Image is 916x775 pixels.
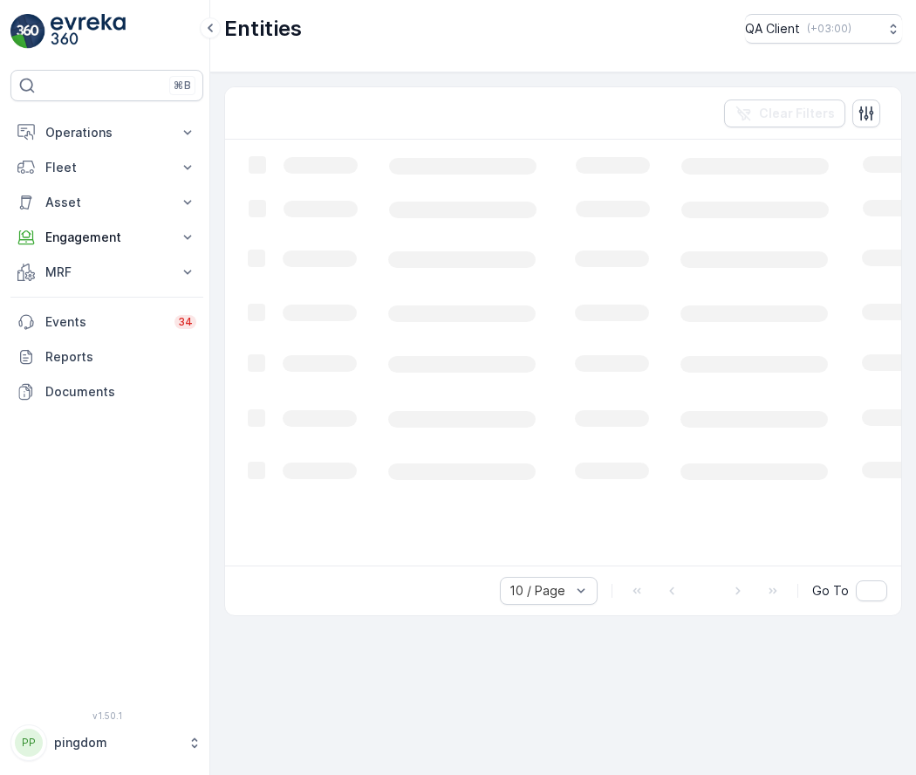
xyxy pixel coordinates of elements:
[45,229,168,246] p: Engagement
[724,99,845,127] button: Clear Filters
[45,383,196,401] p: Documents
[174,79,191,93] p: ⌘B
[812,582,849,600] span: Go To
[745,14,902,44] button: QA Client(+03:00)
[45,264,168,281] p: MRF
[10,305,203,339] a: Events34
[10,14,45,49] img: logo
[51,14,126,49] img: logo_light-DOdMpM7g.png
[10,255,203,290] button: MRF
[224,15,302,43] p: Entities
[759,105,835,122] p: Clear Filters
[10,339,203,374] a: Reports
[178,315,193,329] p: 34
[10,150,203,185] button: Fleet
[745,20,800,38] p: QA Client
[10,185,203,220] button: Asset
[45,313,164,331] p: Events
[45,124,168,141] p: Operations
[45,194,168,211] p: Asset
[10,710,203,721] span: v 1.50.1
[10,374,203,409] a: Documents
[807,22,851,36] p: ( +03:00 )
[54,734,179,751] p: pingdom
[10,220,203,255] button: Engagement
[10,115,203,150] button: Operations
[45,159,168,176] p: Fleet
[10,724,203,761] button: PPpingdom
[45,348,196,366] p: Reports
[15,729,43,757] div: PP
